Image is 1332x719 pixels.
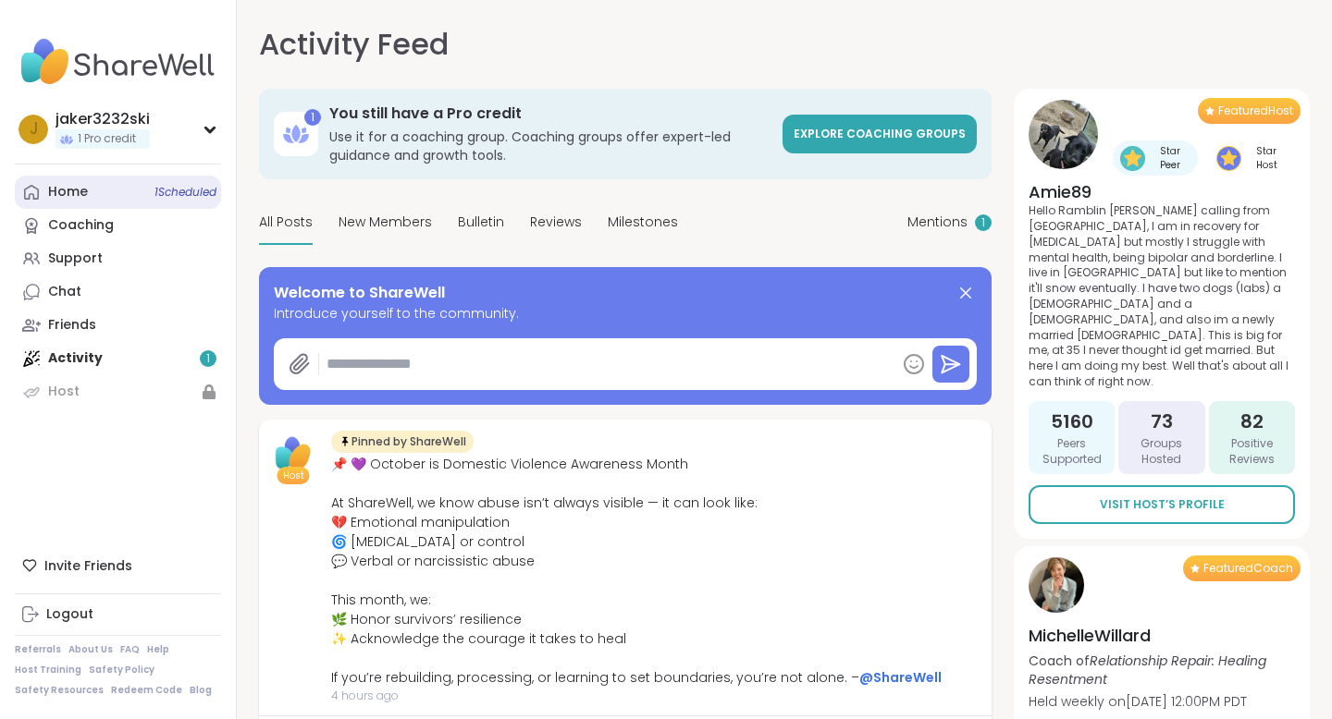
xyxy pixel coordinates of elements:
a: @ShareWell [859,668,942,687]
span: Visit Host’s Profile [1100,496,1225,513]
i: Relationship Repair: Healing Resentment [1029,652,1266,689]
span: Star Peer [1149,144,1190,172]
a: About Us [68,643,113,656]
img: Amie89 [1029,100,1098,169]
h3: You still have a Pro credit [329,104,771,124]
span: Host [283,469,304,482]
span: 1 Scheduled [154,185,216,200]
div: Invite Friends [15,549,221,582]
span: Introduce yourself to the community. [274,304,977,323]
div: Home [48,183,88,201]
a: Help [147,643,169,656]
span: Star Host [1245,144,1288,172]
span: 4 hours ago [331,688,942,704]
span: Featured Coach [1203,561,1293,576]
div: Support [48,250,103,268]
a: Coaching [15,209,221,242]
div: Pinned by ShareWell [331,431,474,453]
img: Star Peer [1120,146,1145,171]
a: Safety Policy [89,664,154,676]
div: 1 [304,109,321,126]
h4: MichelleWillard [1029,624,1295,647]
a: Home1Scheduled [15,176,221,209]
div: 📌 💜 October is Domestic Violence Awareness Month At ShareWell, we know abuse isn’t always visible... [331,455,942,688]
a: Visit Host’s Profile [1029,485,1295,524]
span: Explore Coaching Groups [794,126,966,141]
h3: Use it for a coaching group. Coaching groups offer expert-led guidance and growth tools. [329,128,771,165]
div: Coaching [48,216,114,235]
span: Milestones [608,213,678,232]
a: Support [15,242,221,275]
span: New Members [339,213,432,232]
a: Safety Resources [15,684,104,697]
p: Held weekly on [DATE] 12:00PM PDT [1029,692,1295,711]
span: 1 Pro credit [78,131,136,147]
div: Host [48,383,80,401]
p: Hello Ramblin [PERSON_NAME] calling from [GEOGRAPHIC_DATA], I am in recovery for [MEDICAL_DATA] b... [1029,203,1295,390]
span: Mentions [907,213,968,232]
a: Explore Coaching Groups [783,115,977,153]
a: Host [15,375,221,408]
a: Friends [15,309,221,342]
span: Groups Hosted [1126,436,1197,468]
img: ShareWell [270,431,316,477]
span: 73 [1151,408,1173,434]
span: Bulletin [458,213,504,232]
span: Featured Host [1218,104,1293,118]
h1: Activity Feed [259,22,449,67]
span: 1 [981,215,985,231]
h4: Amie89 [1029,180,1295,203]
img: ShareWell Nav Logo [15,30,221,94]
a: Logout [15,598,221,631]
a: FAQ [120,643,140,656]
span: Positive Reviews [1216,436,1288,468]
span: Peers Supported [1036,436,1107,468]
img: MichelleWillard [1029,557,1084,613]
span: All Posts [259,213,313,232]
a: Host Training [15,664,81,676]
span: 5160 [1051,408,1093,434]
div: Logout [46,605,93,624]
div: jaker3232ski [55,109,150,129]
div: Chat [48,283,81,301]
a: Chat [15,275,221,309]
div: Friends [48,316,96,335]
p: Coach of [1029,652,1295,689]
a: Referrals [15,643,61,656]
span: Reviews [530,213,582,232]
img: Star Host [1216,146,1241,171]
span: Welcome to ShareWell [274,282,445,304]
span: 82 [1240,408,1264,434]
a: Redeem Code [111,684,182,697]
a: Blog [190,684,212,697]
span: j [30,117,38,141]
